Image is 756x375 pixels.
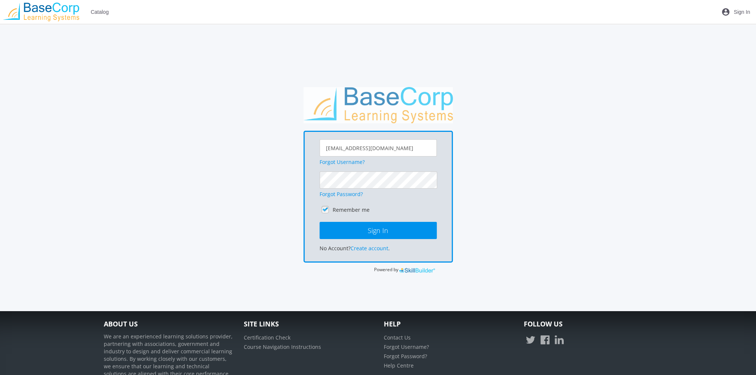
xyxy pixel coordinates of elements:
[91,5,109,19] span: Catalog
[384,353,427,360] a: Forgot Password?
[320,158,365,165] a: Forgot Username?
[351,245,388,252] a: Create account
[320,139,437,156] input: Username
[320,190,363,198] a: Forgot Password?
[320,222,437,239] button: Sign In
[384,320,513,328] h4: Help
[384,343,429,350] a: Forgot Username?
[104,320,233,328] h4: About Us
[721,7,730,16] mat-icon: account_circle
[384,362,414,369] a: Help Centre
[734,5,750,19] span: Sign In
[244,343,321,350] a: Course Navigation Instructions
[244,320,373,328] h4: Site Links
[244,334,290,341] a: Certification Check
[333,206,370,214] label: Remember me
[374,267,398,273] span: Powered by
[524,320,653,328] h4: Follow Us
[399,266,436,274] img: SkillBuilder
[384,334,411,341] a: Contact Us
[320,245,390,252] span: No Account? .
